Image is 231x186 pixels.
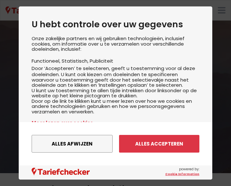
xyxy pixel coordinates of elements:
div: menu [19,122,212,165]
li: Publiciteit [90,58,113,64]
li: Statistisch [62,58,90,64]
button: Alles afwijzen [32,135,113,153]
a: Cookie Information [165,172,199,176]
h2: U hebt controle over uw gegevens [32,19,199,30]
li: Functioneel [32,58,62,64]
button: Alles accepteren [119,135,199,153]
div: Onze zakelijke partners en wij gebruiken technologieën, inclusief cookies, om informatie over u t... [32,36,199,145]
a: Meer lezen over cookies [32,119,199,127]
img: logo [32,168,90,176]
span: powered by: [165,167,199,176]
